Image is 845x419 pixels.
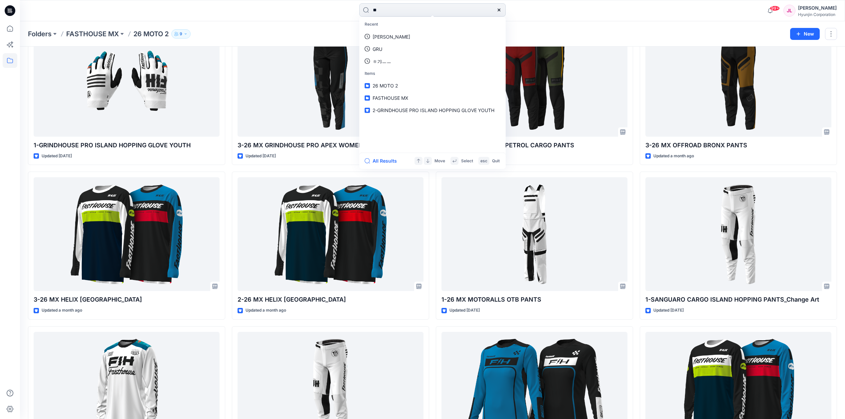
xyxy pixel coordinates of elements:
[34,23,220,137] a: 1-GRINDHOUSE PRO ISLAND HOPPING GLOVE YOUTH
[34,295,220,304] p: 3-26 MX HELIX [GEOGRAPHIC_DATA]
[42,153,72,160] p: Updated [DATE]
[365,157,401,165] button: All Results
[28,29,52,39] a: Folders
[361,79,504,92] a: 26 MOTO 2
[645,141,831,150] p: 3-26 MX OFFROAD BRONX PANTS
[361,18,504,31] p: Recent
[770,6,780,11] span: 99+
[373,83,398,88] span: 26 MOTO 2
[434,157,445,164] p: Move
[783,5,795,17] div: JL
[373,58,391,65] p: ㅎ갸ㅡㅡ
[246,153,276,160] p: Updated [DATE]
[441,177,627,291] a: 1-26 MX MOTORALLS OTB PANTS
[449,307,480,314] p: Updated [DATE]
[373,45,382,52] p: GRU
[373,33,410,40] p: GRIMM
[441,141,627,150] p: 3-26 MX SANGUARO PETROL CARGO PANTS
[238,141,423,150] p: 3-26 MX GRINDHOUSE PRO APEX WOMEN PANTS
[238,295,423,304] p: 2-26 MX HELIX [GEOGRAPHIC_DATA]
[361,92,504,104] a: FASTHOUSE MX
[361,30,504,43] a: [PERSON_NAME]
[238,177,423,291] a: 2-26 MX HELIX DAYTONA JERSEY
[798,4,837,12] div: [PERSON_NAME]
[171,29,191,39] button: 9
[361,43,504,55] a: GRU
[461,157,473,164] p: Select
[645,177,831,291] a: 1-SANGUARO CARGO ISLAND HOPPING PANTS_Change Art
[373,95,408,101] span: FASTHOUSE MX
[361,55,504,67] a: ㅎ갸ㅡㅡ
[238,23,423,137] a: 3-26 MX GRINDHOUSE PRO APEX WOMEN PANTS
[645,295,831,304] p: 1-SANGUARO CARGO ISLAND HOPPING PANTS_Change Art
[373,107,494,113] span: 2-GRINDHOUSE PRO ISLAND HOPPING GLOVE YOUTH
[361,104,504,116] a: 2-GRINDHOUSE PRO ISLAND HOPPING GLOVE YOUTH
[492,157,500,164] p: Quit
[180,30,182,38] p: 9
[34,177,220,291] a: 3-26 MX HELIX DAYTONA JERSEY
[645,23,831,137] a: 3-26 MX OFFROAD BRONX PANTS
[480,157,487,164] p: esc
[246,307,286,314] p: Updated a month ago
[653,153,694,160] p: Updated a month ago
[441,295,627,304] p: 1-26 MX MOTORALLS OTB PANTS
[790,28,820,40] button: New
[798,12,837,17] div: Hyunjin Corporation
[42,307,82,314] p: Updated a month ago
[653,307,684,314] p: Updated [DATE]
[441,23,627,137] a: 3-26 MX SANGUARO PETROL CARGO PANTS
[34,141,220,150] p: 1-GRINDHOUSE PRO ISLAND HOPPING GLOVE YOUTH
[133,29,169,39] p: 26 MOTO 2
[361,67,504,79] p: Items
[66,29,119,39] a: FASTHOUSE MX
